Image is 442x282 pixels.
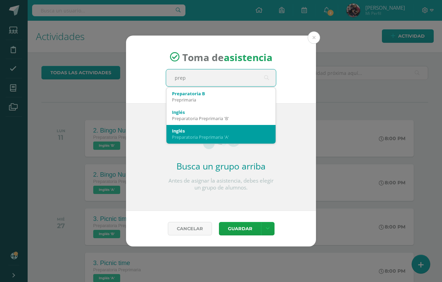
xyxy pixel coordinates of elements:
div: Inglés [172,109,270,115]
button: Close (Esc) [308,31,320,44]
p: Antes de asignar la asistencia, debes elegir un grupo de alumnos. [166,177,276,191]
h2: Busca un grupo arriba [166,160,276,172]
span: Toma de [182,50,272,64]
strong: asistencia [224,50,272,64]
div: Preparatoria Preprimaria 'A' [172,134,270,140]
a: Cancelar [168,222,212,235]
input: Busca un grado o sección aquí... [166,69,276,86]
div: Preprimaria [172,97,270,103]
div: Preparatoria Preprimaria 'B' [172,115,270,121]
div: Inglés [172,128,270,134]
button: Guardar [219,222,261,235]
div: Preparatoria B [172,90,270,97]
